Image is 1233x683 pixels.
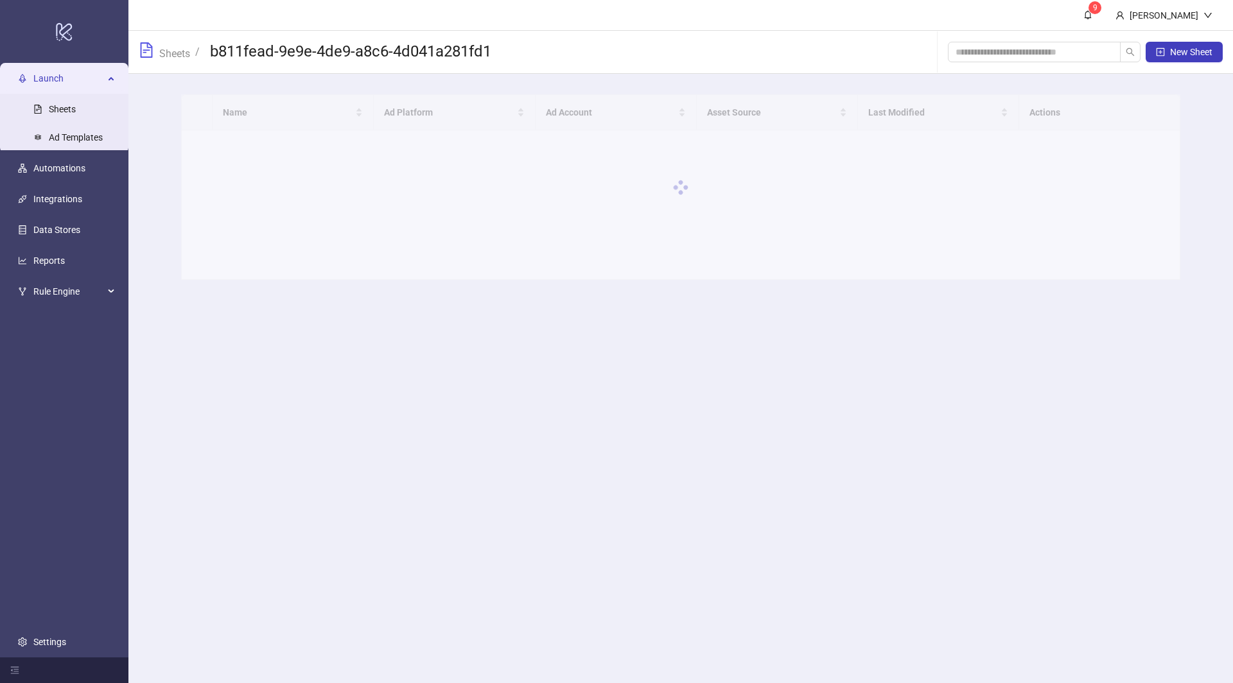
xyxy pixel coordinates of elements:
[33,194,82,204] a: Integrations
[49,104,76,114] a: Sheets
[33,65,104,91] span: Launch
[210,42,491,62] h3: b811fead-9e9e-4de9-a8c6-4d041a281fd1
[1089,1,1101,14] sup: 9
[18,287,27,296] span: fork
[1156,48,1165,56] span: plus-square
[195,42,200,62] li: /
[49,132,103,143] a: Ad Templates
[157,46,193,60] a: Sheets
[33,637,66,647] a: Settings
[1115,11,1124,20] span: user
[33,163,85,173] a: Automations
[33,279,104,304] span: Rule Engine
[1124,8,1203,22] div: [PERSON_NAME]
[1083,10,1092,19] span: bell
[1126,48,1135,56] span: search
[1093,3,1097,12] span: 9
[33,225,80,235] a: Data Stores
[33,255,65,266] a: Reports
[139,42,154,58] span: file-text
[1203,11,1212,20] span: down
[1146,42,1223,62] button: New Sheet
[10,666,19,675] span: menu-fold
[1170,47,1212,57] span: New Sheet
[18,74,27,83] span: rocket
